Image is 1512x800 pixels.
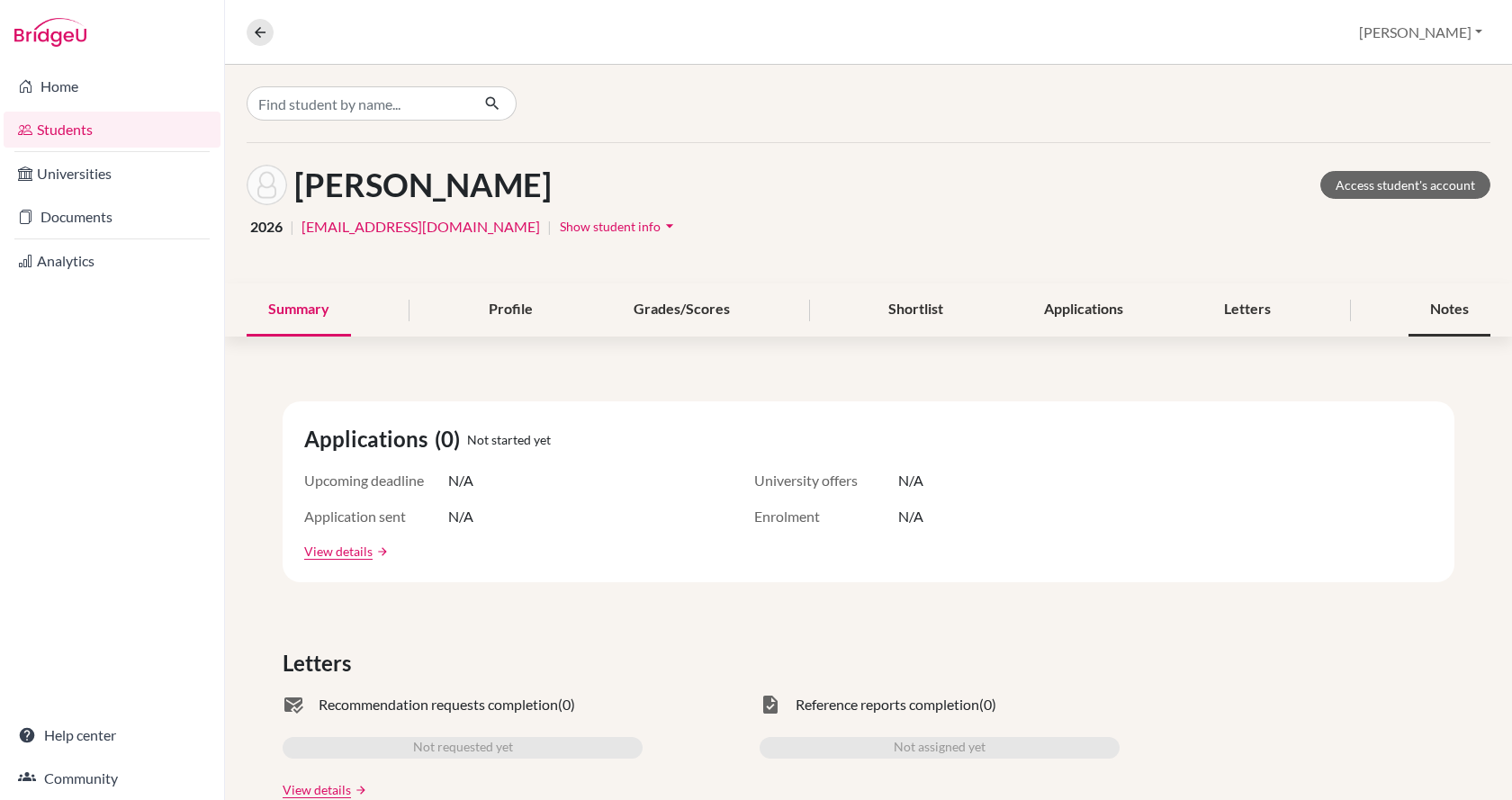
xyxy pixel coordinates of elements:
[898,470,923,491] span: N/A
[319,694,558,715] span: Recommendation requests completion
[559,212,679,240] button: Show student infoarrow_drop_down
[304,470,448,491] span: Upcoming deadline
[373,545,389,558] a: arrow_forward
[4,112,220,148] a: Students
[560,219,661,234] span: Show student info
[247,165,287,205] img: Vince László's avatar
[760,694,781,715] span: task
[290,216,294,238] span: |
[448,506,473,527] span: N/A
[283,780,351,799] a: View details
[4,199,220,235] a: Documents
[4,156,220,192] a: Universities
[250,216,283,238] span: 2026
[301,216,540,238] a: [EMAIL_ADDRESS][DOMAIN_NAME]
[1022,283,1145,337] div: Applications
[1320,171,1490,199] a: Access student's account
[979,694,996,715] span: (0)
[4,243,220,279] a: Analytics
[448,470,473,491] span: N/A
[4,68,220,104] a: Home
[14,18,86,47] img: Bridge-U
[867,283,965,337] div: Shortlist
[796,694,979,715] span: Reference reports completion
[4,760,220,796] a: Community
[1202,283,1292,337] div: Letters
[304,542,373,561] a: View details
[351,784,367,796] a: arrow_forward
[754,506,898,527] span: Enrolment
[435,423,467,455] span: (0)
[612,283,751,337] div: Grades/Scores
[283,647,358,679] span: Letters
[4,717,220,753] a: Help center
[1408,283,1490,337] div: Notes
[754,470,898,491] span: University offers
[661,217,679,235] i: arrow_drop_down
[283,694,304,715] span: mark_email_read
[294,166,552,204] h1: [PERSON_NAME]
[894,737,985,759] span: Not assigned yet
[558,694,575,715] span: (0)
[304,423,435,455] span: Applications
[247,86,470,121] input: Find student by name...
[1351,15,1490,49] button: [PERSON_NAME]
[467,430,551,449] span: Not started yet
[467,283,554,337] div: Profile
[898,506,923,527] span: N/A
[547,216,552,238] span: |
[247,283,351,337] div: Summary
[304,506,448,527] span: Application sent
[413,737,513,759] span: Not requested yet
